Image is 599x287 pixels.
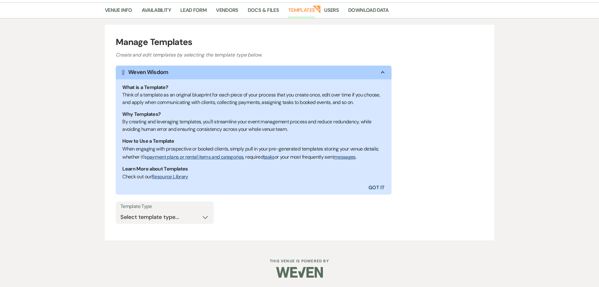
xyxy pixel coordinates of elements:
[324,6,339,18] a: Users
[313,5,321,13] strong: New
[122,137,385,145] h1: How to Use a Template
[128,68,168,77] h1: Weven Wisdom
[122,118,385,133] div: By creating and leveraging templates, you'll streamline your event management process and reduce ...
[263,154,275,160] a: tasks
[348,6,389,18] a: Download Data
[122,91,385,106] div: Think of a template as an original blueprint for each piece of your process that you create once,...
[334,154,356,160] a: messages
[152,173,188,180] a: Resource Library
[122,173,385,181] p: Check out our
[276,261,323,283] img: Weven Logo
[142,6,171,18] a: Availability
[122,84,385,91] h1: What is a Template?
[116,66,392,79] button: Weven Wisdom
[116,51,483,59] h3: Create and edit templates by selecting the template type below.
[105,6,132,18] a: Venue Info
[122,145,385,161] p: When engaging with prospective or booked clients, simply pull in your pre-generated templates sto...
[216,6,238,18] a: Vendors
[288,6,315,18] a: Templates
[254,181,392,195] button: Got It
[122,111,385,118] h1: Why Templates?
[147,154,244,160] a: payment plans or rental items and categories
[120,202,209,211] label: Template Type
[122,165,385,173] h1: Learn More about Templates
[180,6,207,18] a: Lead Form
[248,6,279,18] a: Docs & Files
[116,36,483,49] h1: Manage Templates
